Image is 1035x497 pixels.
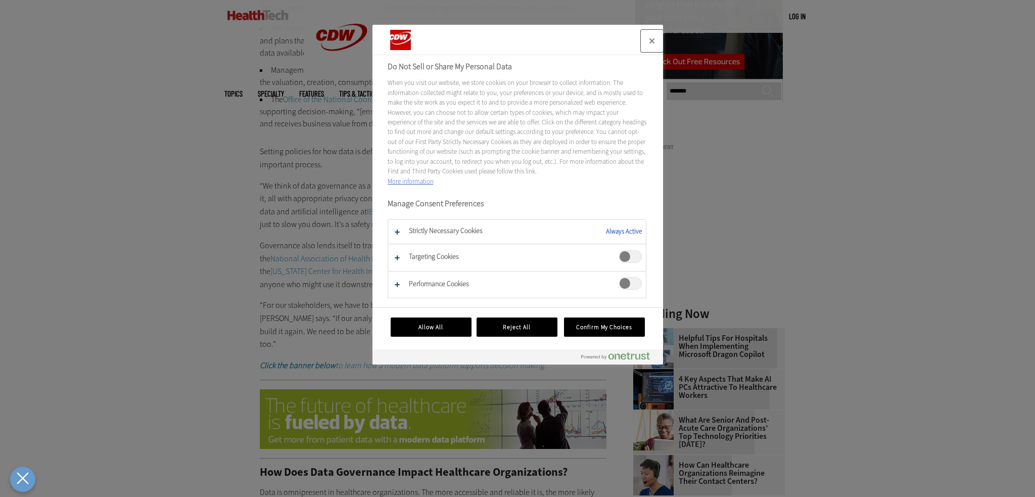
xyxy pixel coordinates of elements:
[388,177,434,186] a: More information about your privacy, opens in a new tab
[10,467,35,492] div: Cookie Settings
[388,30,448,50] div: Company Logo
[388,199,646,214] h3: Manage Consent Preferences
[619,277,642,290] span: Performance Cookies
[388,78,646,186] div: When you visit our website, we store cookies on your browser to collect information. The informat...
[581,352,650,360] img: Powered by OneTrust Opens in a new Tab
[391,318,472,337] button: Allow All
[10,467,35,492] button: Close Preferences
[564,318,645,337] button: Confirm My Choices
[641,30,663,52] button: Close
[372,25,663,365] div: Preference center
[619,250,642,263] span: Targeting Cookies
[388,61,646,73] h2: Do Not Sell or Share My Personal Data
[581,352,658,365] a: Powered by OneTrust Opens in a new Tab
[372,25,663,365] div: Do Not Sell or Share My Personal Data
[388,30,437,50] img: Company Logo
[477,318,557,337] button: Reject All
